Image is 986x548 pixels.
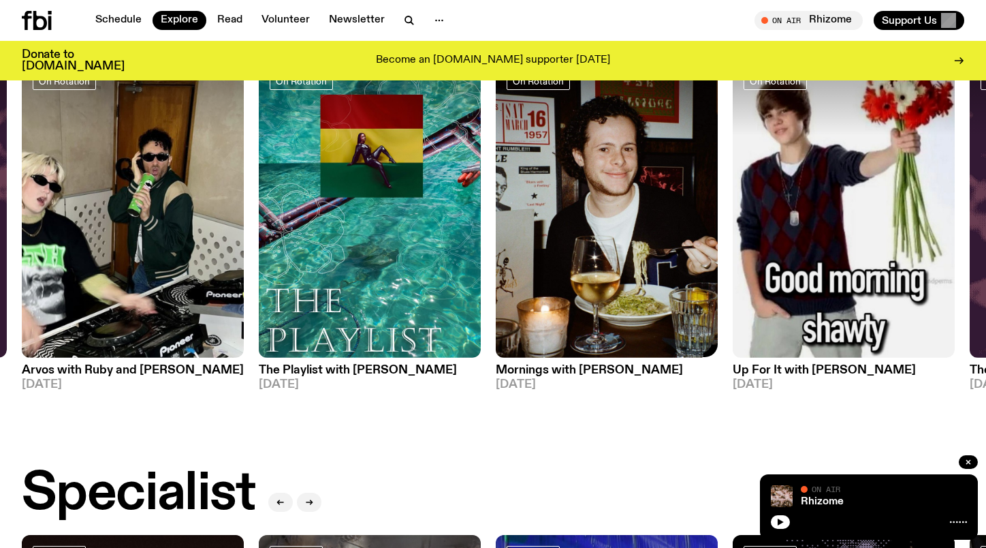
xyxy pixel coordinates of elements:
a: Volunteer [253,11,318,30]
h3: Mornings with [PERSON_NAME] [496,365,718,376]
span: On Rotation [750,76,801,86]
h3: Donate to [DOMAIN_NAME] [22,49,125,72]
span: On Air [812,485,840,493]
img: The poster for this episode of The Playlist. It features the album artwork for Amaarae's BLACK ST... [259,61,481,358]
span: On Rotation [276,76,327,86]
span: On Rotation [39,76,90,86]
h3: The Playlist with [PERSON_NAME] [259,365,481,376]
a: On Rotation [507,72,570,90]
button: Support Us [874,11,964,30]
p: Become an [DOMAIN_NAME] supporter [DATE] [376,55,610,67]
img: Sam blankly stares at the camera, brightly lit by a camera flash wearing a hat collared shirt and... [496,61,718,358]
span: [DATE] [22,379,244,391]
img: Ruby wears a Collarbones t shirt and pretends to play the DJ decks, Al sings into a pringles can.... [22,61,244,358]
a: Arvos with Ruby and [PERSON_NAME][DATE] [22,358,244,391]
span: [DATE] [259,379,481,391]
a: On Rotation [33,72,96,90]
h3: Up For It with [PERSON_NAME] [733,365,955,376]
span: Support Us [882,14,937,27]
a: Explore [153,11,206,30]
a: Rhizome [801,496,844,507]
a: Read [209,11,251,30]
button: On AirRhizome [754,11,863,30]
img: A close up picture of a bunch of ginger roots. Yellow squiggles with arrows, hearts and dots are ... [771,485,793,507]
a: Newsletter [321,11,393,30]
a: On Rotation [270,72,333,90]
a: Schedule [87,11,150,30]
h2: Specialist [22,468,255,520]
span: [DATE] [733,379,955,391]
span: [DATE] [496,379,718,391]
a: On Rotation [744,72,807,90]
a: Up For It with [PERSON_NAME][DATE] [733,358,955,391]
h3: Arvos with Ruby and [PERSON_NAME] [22,365,244,376]
a: Mornings with [PERSON_NAME][DATE] [496,358,718,391]
span: On Rotation [513,76,564,86]
a: The Playlist with [PERSON_NAME][DATE] [259,358,481,391]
